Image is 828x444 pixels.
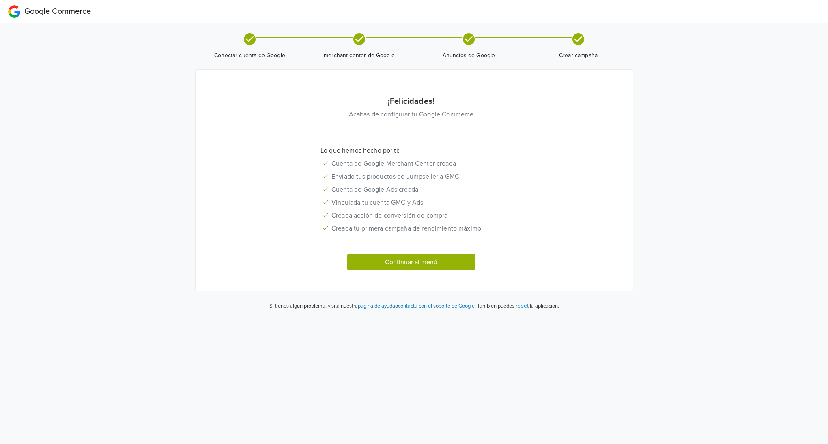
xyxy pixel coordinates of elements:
p: También puedes la aplicación. [476,301,559,310]
li: Enviado tus productos de Jumpseller a GMC [314,170,502,183]
span: Anuncios de Google [417,52,520,60]
li: Cuenta de Google Ads creada [314,183,502,196]
button: Continuar al menú [347,254,476,270]
li: Vinculada tu cuenta GMC y Ads [314,196,502,209]
p: Acabas de configurar tu Google Commerce [218,110,605,119]
a: página de ayuda [358,303,395,309]
button: reset [516,301,529,310]
span: Google Commerce [24,6,91,16]
p: Si tienes algún problema, visita nuestra o . [269,302,476,310]
span: Conectar cuenta de Google [198,52,301,60]
li: Creada tu primera campaña de rendimiento máximo [314,222,502,235]
a: contacta con el soporte de Google [398,303,475,309]
h5: ¡Felicidades! [218,97,605,106]
p: Lo que hemos hecho por ti: [314,146,508,155]
span: merchant center de Google [308,52,411,60]
span: Crear campaña [527,52,630,60]
li: Creada acción de conversión de compra [314,209,502,222]
li: Cuenta de Google Merchant Center creada [314,157,502,170]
